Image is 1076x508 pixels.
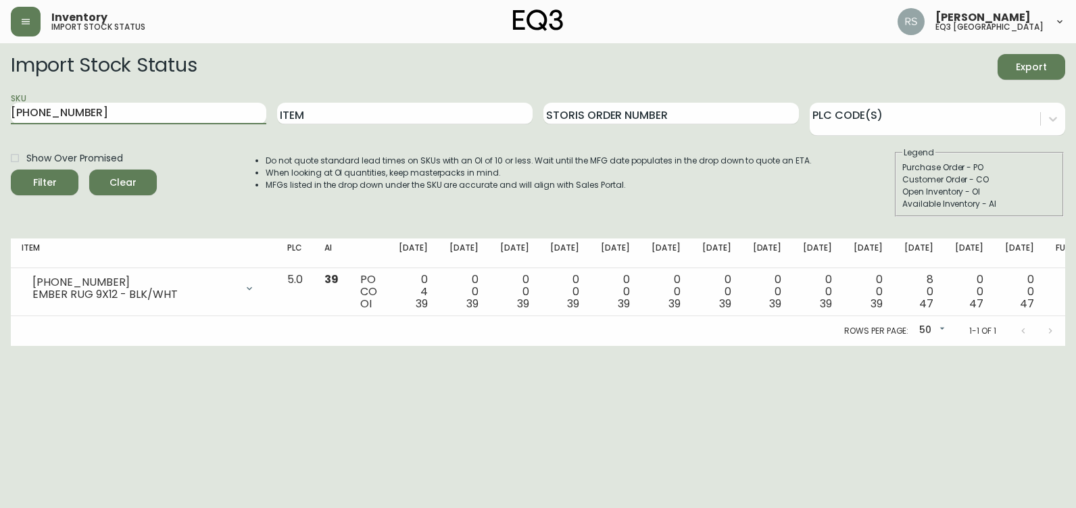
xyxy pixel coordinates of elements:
[618,296,630,311] span: 39
[51,12,107,23] span: Inventory
[314,238,349,268] th: AI
[994,238,1045,268] th: [DATE]
[820,296,832,311] span: 39
[399,274,428,310] div: 0 4
[324,272,339,287] span: 39
[11,238,276,268] th: Item
[26,151,123,166] span: Show Over Promised
[266,155,812,167] li: Do not quote standard lead times on SKUs with an OI of 10 or less. Wait until the MFG date popula...
[11,170,78,195] button: Filter
[691,238,742,268] th: [DATE]
[919,296,933,311] span: 47
[803,274,832,310] div: 0 0
[388,238,439,268] th: [DATE]
[894,238,944,268] th: [DATE]
[360,274,377,310] div: PO CO
[567,296,579,311] span: 39
[32,276,236,288] div: [PHONE_NUMBER]
[590,238,641,268] th: [DATE]
[902,161,1056,174] div: Purchase Order - PO
[513,9,563,31] img: logo
[1005,274,1034,310] div: 0 0
[902,198,1056,210] div: Available Inventory - AI
[792,238,843,268] th: [DATE]
[641,238,691,268] th: [DATE]
[89,170,157,195] button: Clear
[998,54,1065,80] button: Export
[944,238,995,268] th: [DATE]
[843,238,894,268] th: [DATE]
[550,274,579,310] div: 0 0
[22,274,266,303] div: [PHONE_NUMBER]EMBER RUG 9X12 - BLK/WHT
[898,8,925,35] img: 8fb1f8d3fb383d4dec505d07320bdde0
[902,186,1056,198] div: Open Inventory - OI
[11,54,197,80] h2: Import Stock Status
[652,274,681,310] div: 0 0
[416,296,428,311] span: 39
[969,296,983,311] span: 47
[969,325,996,337] p: 1-1 of 1
[601,274,630,310] div: 0 0
[276,268,314,316] td: 5.0
[489,238,540,268] th: [DATE]
[871,296,883,311] span: 39
[955,274,984,310] div: 0 0
[32,288,236,301] div: EMBER RUG 9X12 - BLK/WHT
[539,238,590,268] th: [DATE]
[466,296,479,311] span: 39
[914,320,948,342] div: 50
[449,274,479,310] div: 0 0
[1020,296,1034,311] span: 47
[902,147,935,159] legend: Legend
[266,179,812,191] li: MFGs listed in the drop down under the SKU are accurate and will align with Sales Portal.
[100,174,146,191] span: Clear
[854,274,883,310] div: 0 0
[1008,59,1054,76] span: Export
[902,174,1056,186] div: Customer Order - CO
[266,167,812,179] li: When looking at OI quantities, keep masterpacks in mind.
[51,23,145,31] h5: import stock status
[702,274,731,310] div: 0 0
[844,325,908,337] p: Rows per page:
[500,274,529,310] div: 0 0
[904,274,933,310] div: 8 0
[276,238,314,268] th: PLC
[753,274,782,310] div: 0 0
[935,12,1031,23] span: [PERSON_NAME]
[517,296,529,311] span: 39
[360,296,372,311] span: OI
[719,296,731,311] span: 39
[935,23,1044,31] h5: eq3 [GEOGRAPHIC_DATA]
[769,296,781,311] span: 39
[742,238,793,268] th: [DATE]
[439,238,489,268] th: [DATE]
[668,296,681,311] span: 39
